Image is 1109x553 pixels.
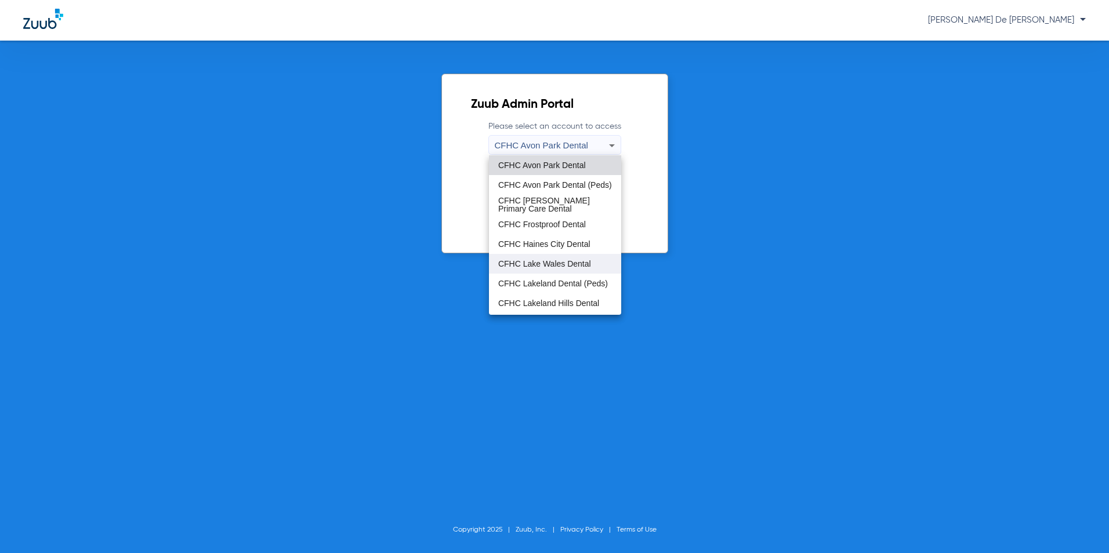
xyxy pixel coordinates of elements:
[498,279,608,288] span: CFHC Lakeland Dental (Peds)
[498,260,591,268] span: CFHC Lake Wales Dental
[498,299,599,307] span: CFHC Lakeland Hills Dental
[498,161,586,169] span: CFHC Avon Park Dental
[498,240,590,248] span: CFHC Haines City Dental
[498,197,612,213] span: CFHC [PERSON_NAME] Primary Care Dental
[498,220,586,228] span: CFHC Frostproof Dental
[498,181,612,189] span: CFHC Avon Park Dental (Peds)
